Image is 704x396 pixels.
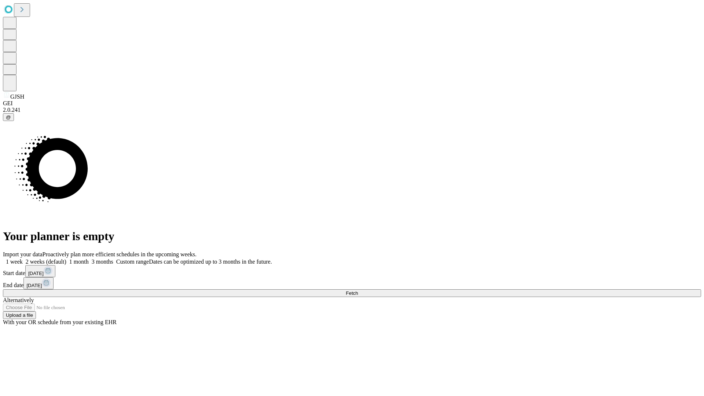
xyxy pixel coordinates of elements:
div: Start date [3,265,701,277]
span: 2 weeks (default) [26,258,66,265]
span: Dates can be optimized up to 3 months in the future. [149,258,272,265]
span: Alternatively [3,297,34,303]
button: Fetch [3,289,701,297]
span: [DATE] [26,283,42,288]
span: 1 week [6,258,23,265]
div: 2.0.241 [3,107,701,113]
button: [DATE] [23,277,54,289]
div: End date [3,277,701,289]
span: Custom range [116,258,149,265]
span: Proactively plan more efficient schedules in the upcoming weeks. [43,251,197,257]
span: 1 month [69,258,89,265]
span: GJSH [10,93,24,100]
button: [DATE] [25,265,55,277]
h1: Your planner is empty [3,230,701,243]
button: @ [3,113,14,121]
span: With your OR schedule from your existing EHR [3,319,117,325]
span: 3 months [92,258,113,265]
button: Upload a file [3,311,36,319]
div: GEI [3,100,701,107]
span: [DATE] [28,271,44,276]
span: @ [6,114,11,120]
span: Fetch [346,290,358,296]
span: Import your data [3,251,43,257]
